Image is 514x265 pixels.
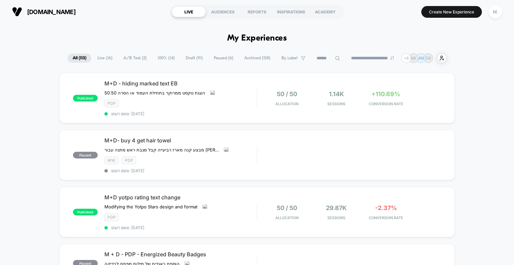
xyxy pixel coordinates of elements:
span: published [73,209,98,215]
h1: My Experiences [227,34,287,43]
div: REPORTS [240,6,274,17]
span: start date: [DATE] [104,225,257,230]
div: INSPIRATIONS [274,6,308,17]
span: -2.37% [375,204,397,211]
span: Archived ( 138 ) [239,54,275,63]
span: By Label [281,56,297,61]
img: end [390,56,394,60]
span: 50 / 50 [277,204,297,211]
span: 1.14k [329,90,344,97]
div: ACADEMY [308,6,342,17]
div: M. [489,5,502,18]
div: LIVE [172,6,206,17]
span: מבצע קנה מארז רביעייה קבל מגבת ראש מתנה עבור [PERSON_NAME] ופול ווליום [104,147,219,152]
span: pdp [122,156,136,164]
span: Sessions [313,215,359,220]
span: pdp [104,213,119,221]
span: M + D - PDP - Energized Beauty Badges [104,251,257,258]
button: Create New Experience [421,6,482,18]
span: All ( 113 ) [68,54,91,63]
span: Sessions [313,102,359,106]
span: paused [73,152,98,158]
span: M+D yotpo rating text change [104,194,257,201]
span: 50 / 50 [277,90,297,97]
span: Allocation [275,215,298,220]
span: Paused ( 6 ) [209,54,238,63]
span: 29.87k [326,204,347,211]
span: start date: [DATE] [104,168,257,173]
div: + 8 [401,53,411,63]
span: Draft ( 91 ) [181,54,208,63]
button: M. [487,5,504,19]
span: +110.69% [371,90,400,97]
p: MM [417,56,424,61]
div: AUDIENCES [206,6,240,17]
span: 100% ( 14 ) [153,54,180,63]
button: [DOMAIN_NAME] [10,6,78,17]
span: M+D - hiding marked text EB [104,80,257,87]
span: [DOMAIN_NAME] [27,8,76,15]
span: pdp [104,100,119,107]
p: EW [425,56,431,61]
span: Modifying the Yotpo Stars design and format [104,204,197,209]
span: CONVERSION RATE [363,102,409,106]
span: 50:50 הצגת טקסט ממרוקר בתחילת העמוד או הסרה [104,90,205,95]
span: CONVERSION RATE [363,215,409,220]
span: Live ( 16 ) [92,54,117,63]
span: A/B Test ( 2 ) [118,54,152,63]
span: Allocation [275,102,298,106]
span: start date: [DATE] [104,111,257,116]
span: WW [104,156,118,164]
span: M+D- buy 4 get hair towel [104,137,257,144]
img: Visually logo [12,7,22,17]
p: NK [411,56,416,61]
span: published [73,95,98,102]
